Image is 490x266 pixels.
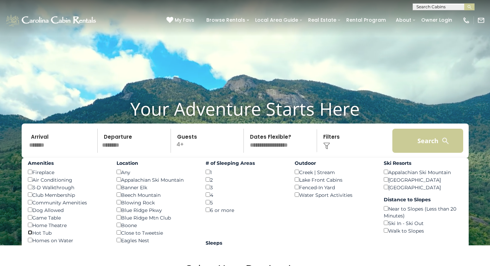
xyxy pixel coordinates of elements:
a: Owner Login [418,15,456,25]
div: Ski In - Ski Out [384,219,462,227]
div: Boone [117,221,195,229]
div: [GEOGRAPHIC_DATA] [384,176,462,183]
div: Banner Elk [117,183,195,191]
div: 4 [206,191,284,199]
a: My Favs [166,17,196,24]
a: Rental Program [343,15,389,25]
a: Local Area Guide [252,15,302,25]
div: Eagles Nest [117,236,195,244]
div: Lake Front Cabins [295,176,373,183]
div: Hot Tub [28,229,107,236]
div: Home Theatre [28,221,107,229]
div: Fireplace [28,168,107,176]
label: Amenities [28,160,107,167]
div: Fenced-In Yard [295,183,373,191]
div: Any [117,168,195,176]
div: 5 [206,199,284,206]
div: 3-D Walkthrough [28,183,107,191]
span: My Favs [175,17,194,24]
div: Water Sport Activities [295,191,373,199]
div: 2 [206,176,284,183]
button: Search [392,129,464,153]
a: Real Estate [305,15,340,25]
div: Blowing Rock [117,199,195,206]
div: 6 or more [206,206,284,214]
div: Grandfather Mountain [117,244,195,252]
div: Dog Allowed [28,206,107,214]
label: Distance to Slopes [384,196,462,203]
div: Club Membership [28,191,107,199]
label: # of Sleeping Areas [206,160,284,167]
label: Location [117,160,195,167]
div: Blue Ridge Mtn Club [117,214,195,221]
img: White-1-1-2.png [5,13,98,27]
div: [GEOGRAPHIC_DATA] [384,183,462,191]
div: Beech Mountain [117,191,195,199]
div: Near to Slopes (Less than 20 Minutes) [384,205,462,219]
div: 1 [206,168,284,176]
div: Community Amenities [28,199,107,206]
div: 3 [206,183,284,191]
img: mail-regular-white.png [477,17,485,24]
h1: Your Adventure Starts Here [5,98,485,119]
div: Homes on Water [28,236,107,244]
img: filter--v1.png [323,142,330,149]
label: Ski Resorts [384,160,462,167]
label: Sleeps [206,240,284,246]
div: Appalachian Ski Mountain [117,176,195,183]
a: Browse Rentals [203,15,249,25]
div: Game Table [28,214,107,221]
div: Air Conditioning [28,176,107,183]
div: Creek | Stream [295,168,373,176]
a: About [392,15,415,25]
img: phone-regular-white.png [462,17,470,24]
div: Close to Tweetsie [117,229,195,236]
div: Walk to Slopes [384,227,462,234]
label: Outdoor [295,160,373,167]
img: search-regular-white.png [441,137,450,145]
div: Appalachian Ski Mountain [384,168,462,176]
p: 4+ [173,129,244,153]
div: King Bed [28,244,107,252]
div: Blue Ridge Pkwy [117,206,195,214]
